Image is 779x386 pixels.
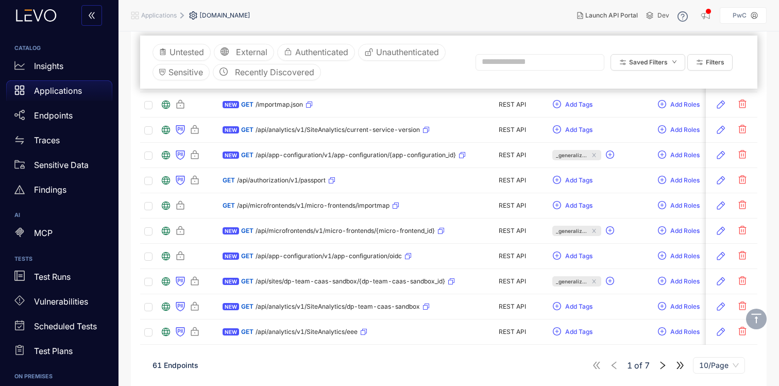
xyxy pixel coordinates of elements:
[256,253,402,260] span: /api/app-configuration/v1/app-configuration/oidc
[223,177,235,184] span: GET
[153,63,210,80] button: Sensitive
[34,61,63,71] p: Insights
[657,273,700,290] button: plus-circleAdd Roles
[629,58,668,65] span: Saved Filters
[223,328,239,335] span: NEW
[34,111,73,120] p: Endpoints
[480,202,544,209] div: REST API
[565,101,592,108] span: Add Tags
[480,303,544,310] div: REST API
[241,328,253,335] span: GET
[590,279,598,284] span: close
[553,100,561,109] span: plus-circle
[750,312,763,325] span: vertical-align-top
[675,361,685,370] span: double-right
[657,172,700,189] button: plus-circleAdd Roles
[687,54,733,70] button: Filters
[256,278,445,285] span: /api/sites/dp-team-caas-sandbox/{dp-team-caas-sandbox_id}
[358,44,446,60] button: Unauthenticated
[223,278,239,285] span: NEW
[81,5,102,26] button: double-left
[565,126,592,133] span: Add Tags
[241,227,253,234] span: GET
[670,227,700,234] span: Add Roles
[6,316,112,341] a: Scheduled Tests
[223,202,235,209] span: GET
[14,135,25,145] span: swap
[553,251,561,261] span: plus-circle
[553,302,561,311] span: plus-circle
[480,177,544,184] div: REST API
[236,47,267,57] span: External
[277,44,355,60] button: Authenticated
[552,172,593,189] button: plus-circleAdd Tags
[235,67,314,76] span: Recently Discovered
[565,253,592,260] span: Add Tags
[605,223,619,239] button: plus-circle
[658,251,666,261] span: plus-circle
[34,160,89,170] p: Sensitive Data
[480,328,544,335] div: REST API
[14,212,104,219] h6: AI
[658,100,666,109] span: plus-circle
[670,202,700,209] span: Add Roles
[569,7,646,24] button: Launch API Portal
[552,122,593,138] button: plus-circleAdd Tags
[480,278,544,285] div: REST API
[6,179,112,204] a: Findings
[480,253,544,260] div: REST API
[34,322,97,331] p: Scheduled Tests
[670,101,700,108] span: Add Roles
[6,341,112,365] a: Test Plans
[34,297,88,306] p: Vulnerabilities
[14,256,104,262] h6: TESTS
[605,147,619,163] button: plus-circle
[256,303,420,310] span: /api/analytics/v1/SiteAnalytics/dp-team-caas-sandbox
[256,126,420,133] span: /api/analytics/v1/SiteAnalytics/current-service-version
[670,253,700,260] span: Add Roles
[657,223,700,239] button: plus-circleAdd Roles
[552,324,593,340] button: plus-circleAdd Tags
[256,227,435,234] span: /api/microfrontends/v1/micro-frontends/{micro-frontend_id}
[241,126,253,133] span: GET
[605,273,619,290] button: plus-circle
[658,302,666,311] span: plus-circle
[552,248,593,264] button: plus-circleAdd Tags
[657,122,700,138] button: plus-circleAdd Roles
[645,361,650,370] span: 7
[189,11,199,20] span: setting
[6,80,112,105] a: Applications
[657,324,700,340] button: plus-circleAdd Roles
[34,86,82,95] p: Applications
[611,54,685,70] button: Saved Filtersdown
[223,126,239,133] span: NEW
[606,150,614,160] span: plus-circle
[6,155,112,179] a: Sensitive Data
[552,96,593,113] button: plus-circleAdd Tags
[14,45,104,52] h6: CATALOG
[256,101,303,108] span: /importmap.json
[34,185,66,194] p: Findings
[658,226,666,236] span: plus-circle
[670,177,700,184] span: Add Roles
[256,328,358,335] span: /api/analytics/v1/SiteAnalytics/eee
[34,346,73,356] p: Test Plans
[241,278,253,285] span: GET
[223,253,239,260] span: NEW
[170,47,204,57] span: Untested
[670,126,700,133] span: Add Roles
[553,176,561,185] span: plus-circle
[556,276,587,287] span: _generaliz...
[658,150,666,160] span: plus-circle
[553,201,561,210] span: plus-circle
[213,63,321,80] button: clock-circleRecently Discovered
[223,152,239,159] span: NEW
[223,227,239,234] span: NEW
[657,197,700,214] button: plus-circleAdd Roles
[657,96,700,113] button: plus-circleAdd Roles
[670,152,700,159] span: Add Roles
[699,358,739,373] span: 10/Page
[241,101,253,108] span: GET
[6,223,112,248] a: MCP
[480,126,544,133] div: REST API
